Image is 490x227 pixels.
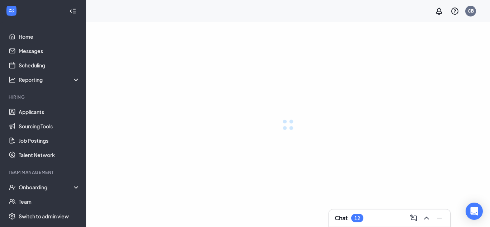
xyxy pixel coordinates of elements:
[435,214,444,222] svg: Minimize
[9,169,79,175] div: Team Management
[422,214,431,222] svg: ChevronUp
[19,58,80,72] a: Scheduling
[420,212,432,224] button: ChevronUp
[466,203,483,220] div: Open Intercom Messenger
[9,184,16,191] svg: UserCheck
[354,215,360,221] div: 12
[19,29,80,44] a: Home
[9,94,79,100] div: Hiring
[9,213,16,220] svg: Settings
[19,184,80,191] div: Onboarding
[19,76,80,83] div: Reporting
[451,7,459,15] svg: QuestionInfo
[19,119,80,133] a: Sourcing Tools
[19,194,80,209] a: Team
[19,44,80,58] a: Messages
[468,8,474,14] div: CB
[19,105,80,119] a: Applicants
[19,148,80,162] a: Talent Network
[433,212,444,224] button: Minimize
[409,214,418,222] svg: ComposeMessage
[8,7,15,14] svg: WorkstreamLogo
[435,7,443,15] svg: Notifications
[19,133,80,148] a: Job Postings
[407,212,419,224] button: ComposeMessage
[9,76,16,83] svg: Analysis
[19,213,69,220] div: Switch to admin view
[335,214,348,222] h3: Chat
[69,8,76,15] svg: Collapse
